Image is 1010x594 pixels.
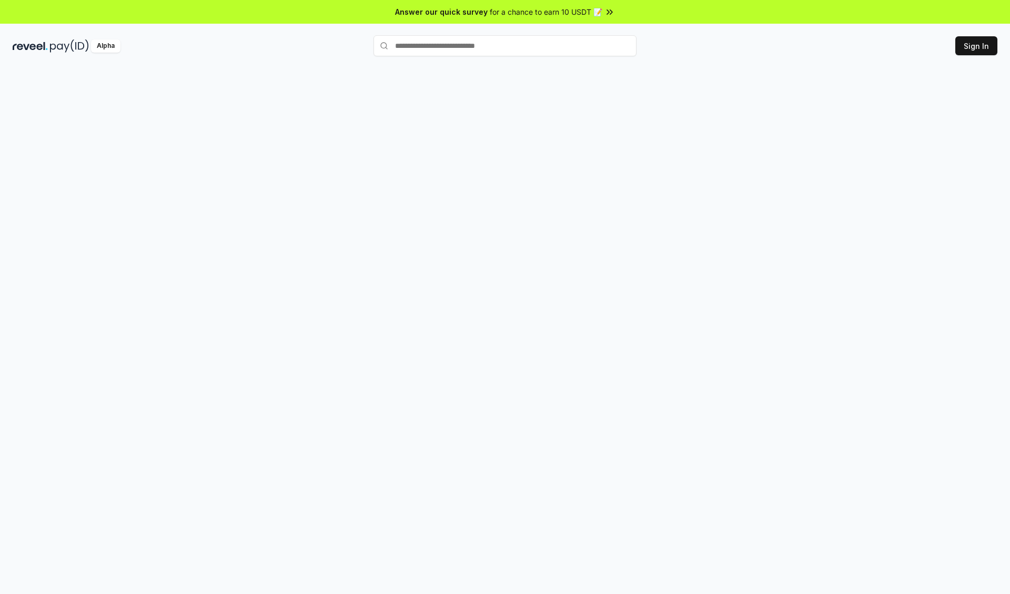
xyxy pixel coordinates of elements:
span: for a chance to earn 10 USDT 📝 [490,6,602,17]
span: Answer our quick survey [395,6,488,17]
img: pay_id [50,39,89,53]
button: Sign In [955,36,997,55]
img: reveel_dark [13,39,48,53]
div: Alpha [91,39,120,53]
